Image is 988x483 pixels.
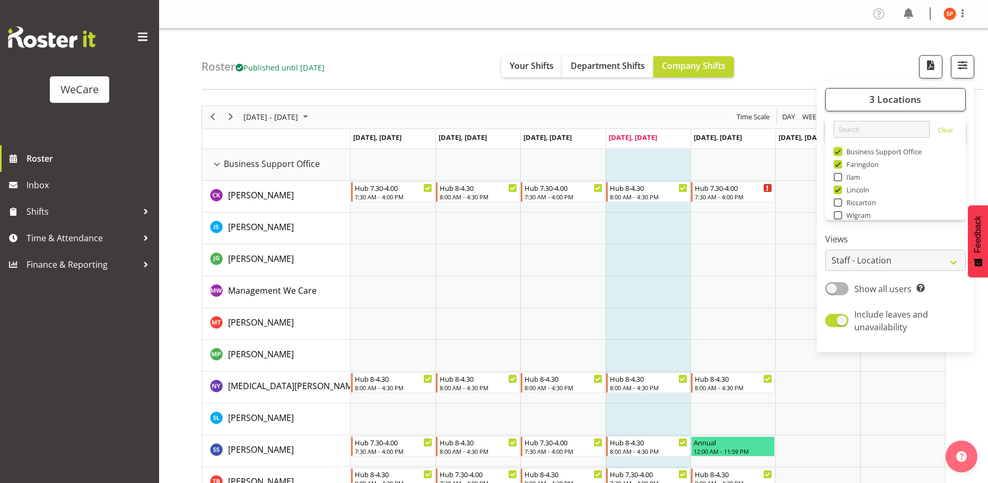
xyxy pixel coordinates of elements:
[228,316,294,329] a: [PERSON_NAME]
[222,106,240,128] div: next period
[694,447,772,455] div: 12:00 AM - 11:59 PM
[606,373,690,393] div: Nikita Yates"s event - Hub 8-4.30 Begin From Thursday, October 9, 2025 at 8:00:00 AM GMT+13:00 En...
[610,373,687,384] div: Hub 8-4.30
[235,62,325,73] span: Published until [DATE]
[351,436,435,456] div: Savita Savita"s event - Hub 7.30-4.00 Begin From Monday, October 6, 2025 at 7:30:00 AM GMT+13:00 ...
[779,133,827,142] span: [DATE], [DATE]
[524,447,602,455] div: 7:30 AM - 4:00 PM
[240,106,314,128] div: October 06 - 12, 2025
[606,436,690,456] div: Savita Savita"s event - Hub 8-4.30 Begin From Thursday, October 9, 2025 at 8:00:00 AM GMT+13:00 E...
[653,56,734,77] button: Company Shifts
[440,182,517,193] div: Hub 8-4.30
[224,157,320,170] span: Business Support Office
[695,373,772,384] div: Hub 8-4.30
[695,182,772,193] div: Hub 7.30-4.00
[521,182,605,202] div: Chloe Kim"s event - Hub 7.30-4.00 Begin From Wednesday, October 8, 2025 at 7:30:00 AM GMT+13:00 E...
[202,60,325,73] h4: Roster
[436,436,520,456] div: Savita Savita"s event - Hub 8-4.30 Begin From Tuesday, October 7, 2025 at 8:00:00 AM GMT+13:00 En...
[524,469,602,479] div: Hub 8-4.30
[973,216,983,253] span: Feedback
[355,437,432,447] div: Hub 7.30-4.00
[242,110,313,124] button: October 2025
[951,55,974,78] button: Filter Shifts
[206,110,220,124] button: Previous
[436,182,520,202] div: Chloe Kim"s event - Hub 8-4.30 Begin From Tuesday, October 7, 2025 at 8:00:00 AM GMT+13:00 Ends A...
[501,56,562,77] button: Your Shifts
[736,110,771,124] span: Time Scale
[27,151,154,166] span: Roster
[202,435,351,467] td: Savita Savita resource
[228,411,294,424] a: [PERSON_NAME]
[355,182,432,193] div: Hub 7.30-4.00
[842,198,877,207] span: Riccarton
[228,221,294,233] a: [PERSON_NAME]
[842,173,861,181] span: Ilam
[202,181,351,213] td: Chloe Kim resource
[228,444,294,455] span: [PERSON_NAME]
[202,244,351,276] td: Janine Grundler resource
[27,230,138,246] span: Time & Attendance
[202,340,351,372] td: Millie Pumphrey resource
[440,437,517,447] div: Hub 8-4.30
[524,383,602,392] div: 8:00 AM - 4:30 PM
[825,233,966,245] label: Views
[695,192,772,201] div: 7:30 AM - 4:00 PM
[351,182,435,202] div: Chloe Kim"s event - Hub 7.30-4.00 Begin From Monday, October 6, 2025 at 7:30:00 AM GMT+13:00 Ends...
[842,211,871,219] span: Wigram
[202,276,351,308] td: Management We Care resource
[735,110,772,124] button: Time Scale
[524,192,602,201] div: 7:30 AM - 4:00 PM
[919,55,942,78] button: Download a PDF of the roster according to the set date range.
[854,283,912,295] span: Show all users
[228,443,294,456] a: [PERSON_NAME]
[524,437,602,447] div: Hub 7.30-4.00
[8,27,95,48] img: Rosterit website logo
[440,469,517,479] div: Hub 7.30-4.00
[825,88,966,111] button: 3 Locations
[440,373,517,384] div: Hub 8-4.30
[943,7,956,20] img: samantha-poultney11298.jpg
[606,182,690,202] div: Chloe Kim"s event - Hub 8-4.30 Begin From Thursday, October 9, 2025 at 8:00:00 AM GMT+13:00 Ends ...
[781,110,797,124] button: Timeline Day
[440,192,517,201] div: 8:00 AM - 4:30 PM
[436,373,520,393] div: Nikita Yates"s event - Hub 8-4.30 Begin From Tuesday, October 7, 2025 at 8:00:00 AM GMT+13:00 End...
[224,110,238,124] button: Next
[202,308,351,340] td: Michelle Thomas resource
[228,317,294,328] span: [PERSON_NAME]
[662,60,725,72] span: Company Shifts
[524,373,602,384] div: Hub 8-4.30
[228,348,294,361] a: [PERSON_NAME]
[440,383,517,392] div: 8:00 AM - 4:30 PM
[242,110,299,124] span: [DATE] - [DATE]
[351,373,435,393] div: Nikita Yates"s event - Hub 8-4.30 Begin From Monday, October 6, 2025 at 8:00:00 AM GMT+13:00 Ends...
[439,133,487,142] span: [DATE], [DATE]
[27,257,138,273] span: Finance & Reporting
[524,182,602,193] div: Hub 7.30-4.00
[228,285,317,296] span: Management We Care
[521,436,605,456] div: Savita Savita"s event - Hub 7.30-4.00 Begin From Wednesday, October 8, 2025 at 7:30:00 AM GMT+13:...
[521,373,605,393] div: Nikita Yates"s event - Hub 8-4.30 Begin From Wednesday, October 8, 2025 at 8:00:00 AM GMT+13:00 E...
[228,380,360,392] a: [MEDICAL_DATA][PERSON_NAME]
[228,189,294,201] a: [PERSON_NAME]
[562,56,653,77] button: Department Shifts
[610,447,687,455] div: 8:00 AM - 4:30 PM
[801,110,821,124] span: Week
[781,110,796,124] span: Day
[204,106,222,128] div: previous period
[691,182,775,202] div: Chloe Kim"s event - Hub 7.30-4.00 Begin From Friday, October 10, 2025 at 7:30:00 AM GMT+13:00 End...
[610,437,687,447] div: Hub 8-4.30
[610,192,687,201] div: 8:00 AM - 4:30 PM
[228,284,317,297] a: Management We Care
[694,133,742,142] span: [DATE], [DATE]
[355,373,432,384] div: Hub 8-4.30
[609,133,657,142] span: [DATE], [DATE]
[27,177,154,193] span: Inbox
[228,348,294,360] span: [PERSON_NAME]
[510,60,554,72] span: Your Shifts
[523,133,572,142] span: [DATE], [DATE]
[355,447,432,455] div: 7:30 AM - 4:00 PM
[610,182,687,193] div: Hub 8-4.30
